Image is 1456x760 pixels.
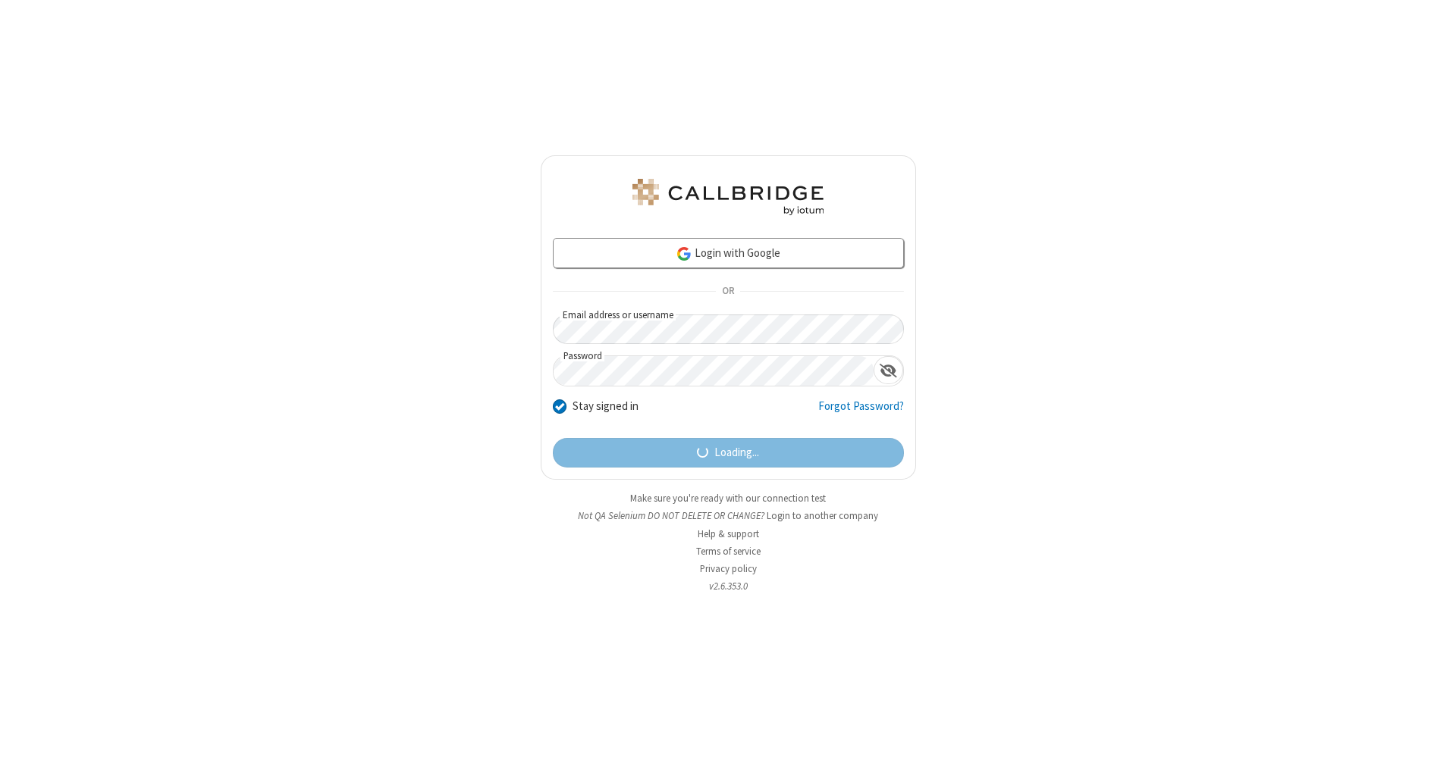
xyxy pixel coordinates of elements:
label: Stay signed in [573,398,639,415]
a: Login with Google [553,238,904,268]
a: Privacy policy [700,562,757,575]
input: Email address or username [553,314,904,344]
img: google-icon.png [676,246,692,262]
a: Help & support [698,527,759,540]
span: OR [716,281,740,302]
iframe: Chat [1418,721,1445,749]
div: Show password [874,356,903,384]
input: Password [554,356,874,386]
li: v2.6.353.0 [541,579,916,593]
a: Make sure you're ready with our connection test [630,492,826,505]
a: Forgot Password? [818,398,904,427]
span: Loading... [714,444,759,461]
li: Not QA Selenium DO NOT DELETE OR CHANGE? [541,508,916,523]
img: QA Selenium DO NOT DELETE OR CHANGE [629,179,827,215]
button: Login to another company [767,508,878,523]
button: Loading... [553,438,904,468]
a: Terms of service [696,545,761,558]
